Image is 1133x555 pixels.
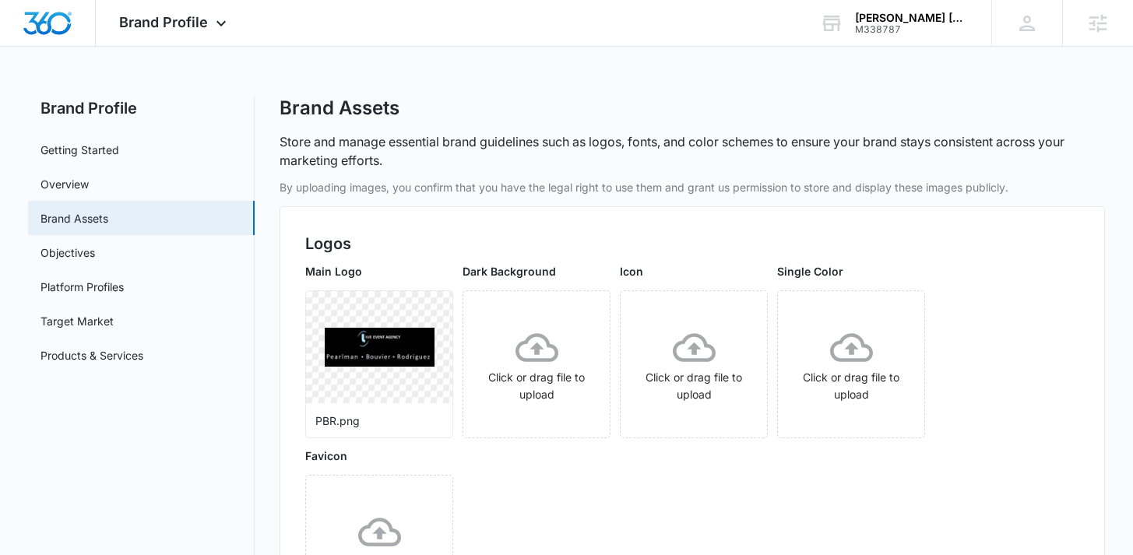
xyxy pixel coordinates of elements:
[40,176,89,192] a: Overview
[280,179,1104,195] p: By uploading images, you confirm that you have the legal right to use them and grant us permissio...
[621,291,767,437] span: Click or drag file to upload
[463,263,610,279] p: Dark Background
[855,12,969,24] div: account name
[40,347,143,364] a: Products & Services
[315,413,443,429] p: PBR.png
[777,263,925,279] p: Single Color
[40,244,95,261] a: Objectives
[40,210,108,227] a: Brand Assets
[778,326,924,403] div: Click or drag file to upload
[855,24,969,35] div: account id
[305,448,453,464] p: Favicon
[280,132,1104,170] p: Store and manage essential brand guidelines such as logos, fonts, and color schemes to ensure you...
[463,326,610,403] div: Click or drag file to upload
[325,328,435,367] img: User uploaded logo
[28,97,255,120] h2: Brand Profile
[620,263,768,279] p: Icon
[40,279,124,295] a: Platform Profiles
[40,142,119,158] a: Getting Started
[280,97,399,120] h1: Brand Assets
[778,291,924,437] span: Click or drag file to upload
[621,326,767,403] div: Click or drag file to upload
[305,232,1078,255] h2: Logos
[40,313,114,329] a: Target Market
[305,263,453,279] p: Main Logo
[119,14,208,30] span: Brand Profile
[463,291,610,437] span: Click or drag file to upload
